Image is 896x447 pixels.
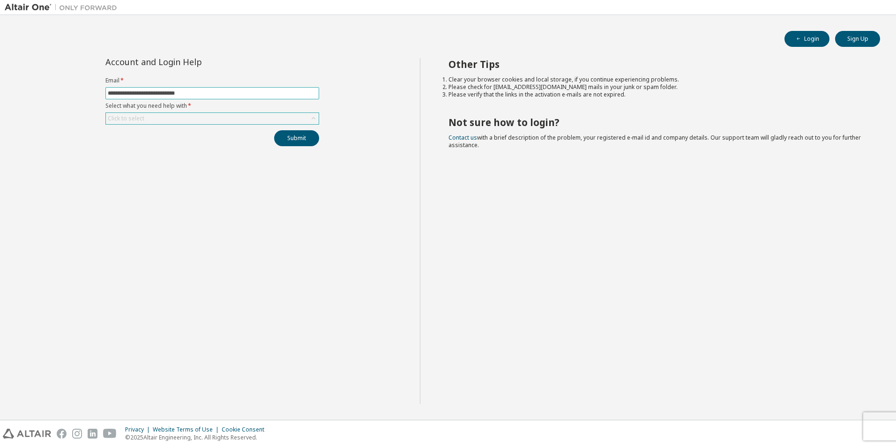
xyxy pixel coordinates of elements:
img: altair_logo.svg [3,429,51,439]
div: Click to select [108,115,144,122]
li: Please verify that the links in the activation e-mails are not expired. [448,91,864,98]
h2: Other Tips [448,58,864,70]
li: Please check for [EMAIL_ADDRESS][DOMAIN_NAME] mails in your junk or spam folder. [448,83,864,91]
div: Click to select [106,113,319,124]
h2: Not sure how to login? [448,116,864,128]
li: Clear your browser cookies and local storage, if you continue experiencing problems. [448,76,864,83]
button: Login [784,31,829,47]
a: Contact us [448,134,477,142]
img: linkedin.svg [88,429,97,439]
div: Account and Login Help [105,58,276,66]
div: Website Terms of Use [153,426,222,433]
label: Email [105,77,319,84]
img: facebook.svg [57,429,67,439]
span: with a brief description of the problem, your registered e-mail id and company details. Our suppo... [448,134,861,149]
button: Submit [274,130,319,146]
img: youtube.svg [103,429,117,439]
div: Cookie Consent [222,426,270,433]
label: Select what you need help with [105,102,319,110]
div: Privacy [125,426,153,433]
p: © 2025 Altair Engineering, Inc. All Rights Reserved. [125,433,270,441]
img: instagram.svg [72,429,82,439]
button: Sign Up [835,31,880,47]
img: Altair One [5,3,122,12]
